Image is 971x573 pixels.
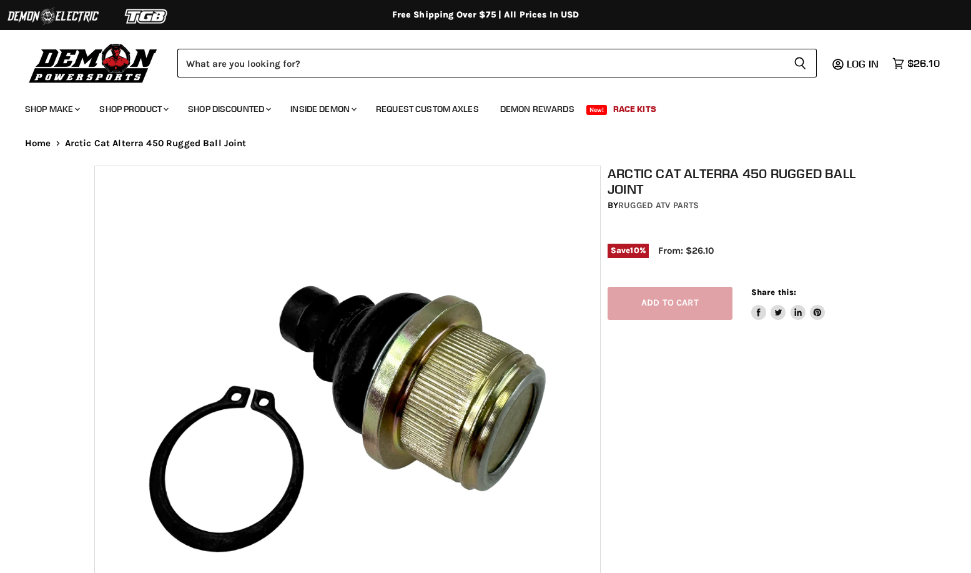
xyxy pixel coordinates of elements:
[907,57,940,69] span: $26.10
[100,4,194,28] img: TGB Logo 2
[751,287,796,297] span: Share this:
[784,49,817,77] button: Search
[608,244,649,257] span: Save %
[25,41,162,85] img: Demon Powersports
[608,166,884,197] h1: Arctic Cat Alterra 450 Rugged Ball Joint
[604,96,666,122] a: Race Kits
[886,54,946,72] a: $26.10
[65,138,247,149] span: Arctic Cat Alterra 450 Rugged Ball Joint
[16,91,937,122] ul: Main menu
[177,49,817,77] form: Product
[847,57,879,70] span: Log in
[630,246,639,255] span: 10
[608,199,884,212] div: by
[25,138,51,149] a: Home
[751,287,826,320] aside: Share this:
[281,96,364,122] a: Inside Demon
[179,96,278,122] a: Shop Discounted
[177,49,784,77] input: Search
[841,58,886,69] a: Log in
[491,96,584,122] a: Demon Rewards
[618,200,699,211] a: Rugged ATV Parts
[658,245,714,256] span: From: $26.10
[16,96,87,122] a: Shop Make
[367,96,488,122] a: Request Custom Axles
[586,105,608,115] span: New!
[6,4,100,28] img: Demon Electric Logo 2
[90,96,176,122] a: Shop Product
